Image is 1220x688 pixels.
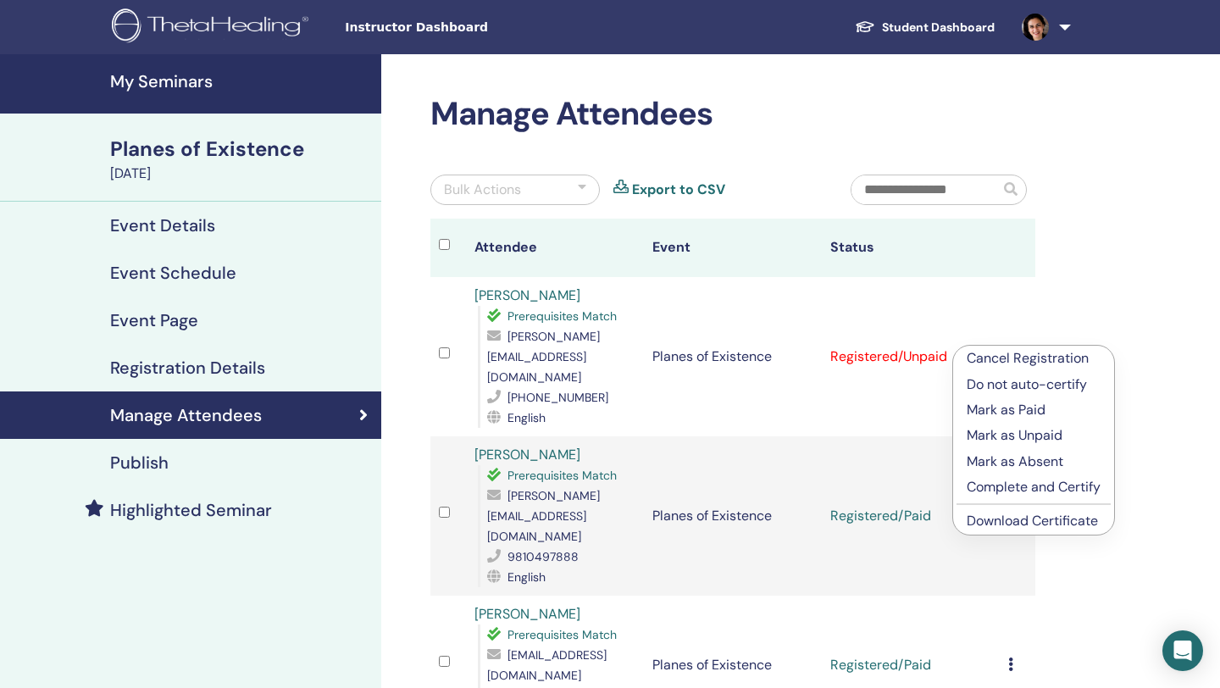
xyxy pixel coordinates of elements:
[110,215,215,236] h4: Event Details
[507,627,617,642] span: Prerequisites Match
[110,164,371,184] div: [DATE]
[967,452,1101,472] p: Mark as Absent
[507,390,608,405] span: [PHONE_NUMBER]
[632,180,725,200] a: Export to CSV
[1022,14,1049,41] img: default.jpg
[967,477,1101,497] p: Complete and Certify
[1162,630,1203,671] div: Open Intercom Messenger
[110,500,272,520] h4: Highlighted Seminar
[110,358,265,378] h4: Registration Details
[644,277,822,436] td: Planes of Existence
[110,263,236,283] h4: Event Schedule
[507,308,617,324] span: Prerequisites Match
[644,436,822,596] td: Planes of Existence
[112,8,314,47] img: logo.png
[110,452,169,473] h4: Publish
[507,569,546,585] span: English
[841,12,1008,43] a: Student Dashboard
[474,446,580,463] a: [PERSON_NAME]
[487,329,600,385] span: [PERSON_NAME][EMAIL_ADDRESS][DOMAIN_NAME]
[474,605,580,623] a: [PERSON_NAME]
[474,286,580,304] a: [PERSON_NAME]
[967,425,1101,446] p: Mark as Unpaid
[444,180,521,200] div: Bulk Actions
[487,488,600,544] span: [PERSON_NAME][EMAIL_ADDRESS][DOMAIN_NAME]
[507,410,546,425] span: English
[644,219,822,277] th: Event
[967,375,1101,395] p: Do not auto-certify
[507,468,617,483] span: Prerequisites Match
[110,310,198,330] h4: Event Page
[345,19,599,36] span: Instructor Dashboard
[967,512,1098,530] a: Download Certificate
[100,135,381,184] a: Planes of Existence[DATE]
[855,19,875,34] img: graduation-cap-white.svg
[967,348,1101,369] p: Cancel Registration
[487,647,607,683] span: [EMAIL_ADDRESS][DOMAIN_NAME]
[110,405,262,425] h4: Manage Attendees
[822,219,1000,277] th: Status
[507,549,579,564] span: 9810497888
[430,95,1035,134] h2: Manage Attendees
[967,400,1101,420] p: Mark as Paid
[110,135,371,164] div: Planes of Existence
[110,71,371,92] h4: My Seminars
[466,219,644,277] th: Attendee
